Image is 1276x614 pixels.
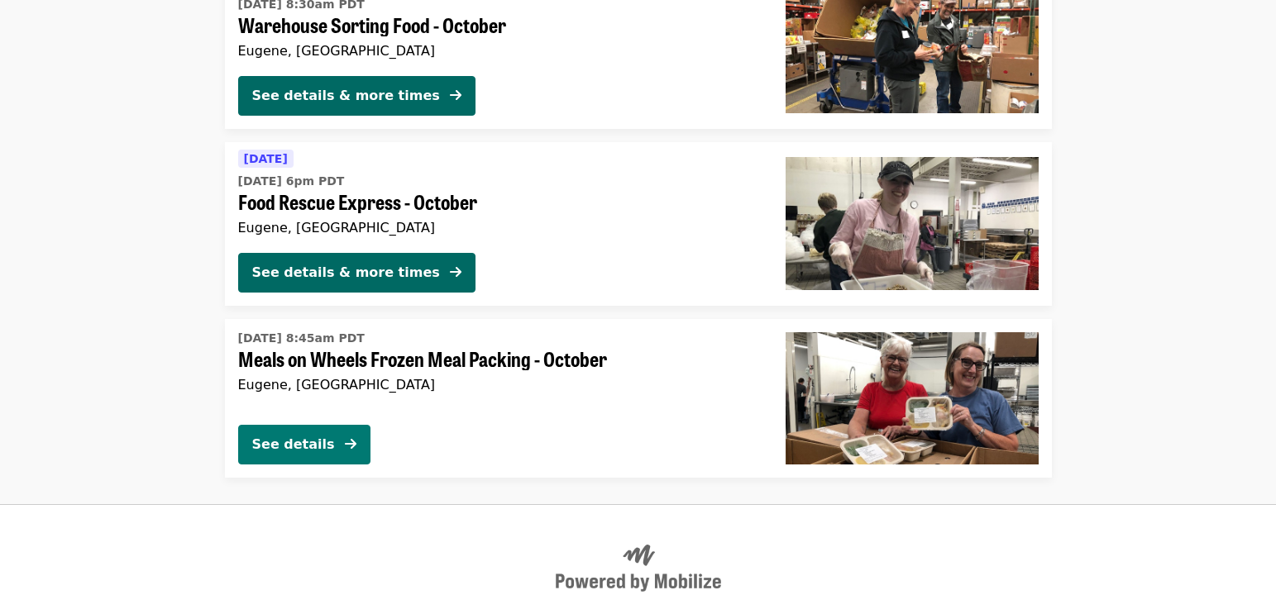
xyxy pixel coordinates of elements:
[786,332,1039,464] img: Meals on Wheels Frozen Meal Packing - October organized by FOOD For Lane County
[225,142,1052,306] a: See details for "Food Rescue Express - October"
[238,220,759,236] div: Eugene, [GEOGRAPHIC_DATA]
[238,425,370,464] button: See details
[238,330,365,347] time: [DATE] 8:45am PDT
[252,263,440,283] div: See details & more times
[225,319,1052,478] a: See details for "Meals on Wheels Frozen Meal Packing - October"
[450,264,461,280] i: arrow-right icon
[252,86,440,106] div: See details & more times
[238,347,759,371] span: Meals on Wheels Frozen Meal Packing - October
[238,173,345,190] time: [DATE] 6pm PDT
[238,13,759,37] span: Warehouse Sorting Food - October
[345,436,356,452] i: arrow-right icon
[244,152,288,165] span: [DATE]
[238,76,476,116] button: See details & more times
[252,435,335,455] div: See details
[238,190,759,214] span: Food Rescue Express - October
[556,545,721,593] img: Powered by Mobilize
[450,88,461,103] i: arrow-right icon
[238,253,476,293] button: See details & more times
[238,377,759,393] div: Eugene, [GEOGRAPHIC_DATA]
[786,157,1039,289] img: Food Rescue Express - October organized by FOOD For Lane County
[238,43,759,59] div: Eugene, [GEOGRAPHIC_DATA]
